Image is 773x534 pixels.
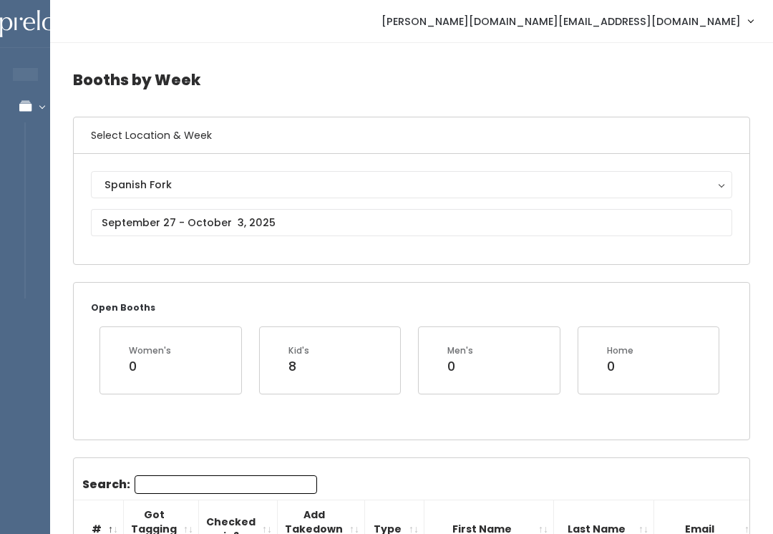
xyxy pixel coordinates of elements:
div: 0 [607,357,633,376]
div: Home [607,344,633,357]
div: Spanish Fork [104,177,719,193]
h6: Select Location & Week [74,117,749,154]
button: Spanish Fork [91,171,732,198]
input: September 27 - October 3, 2025 [91,209,732,236]
input: Search: [135,475,317,494]
span: [PERSON_NAME][DOMAIN_NAME][EMAIL_ADDRESS][DOMAIN_NAME] [381,14,741,29]
small: Open Booths [91,301,155,314]
label: Search: [82,475,317,494]
div: Women's [129,344,171,357]
a: [PERSON_NAME][DOMAIN_NAME][EMAIL_ADDRESS][DOMAIN_NAME] [367,6,767,37]
div: Men's [447,344,473,357]
div: 0 [129,357,171,376]
div: Kid's [288,344,309,357]
h4: Booths by Week [73,60,750,99]
div: 8 [288,357,309,376]
div: 0 [447,357,473,376]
